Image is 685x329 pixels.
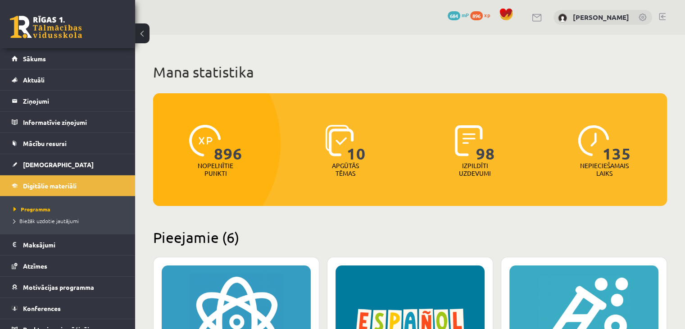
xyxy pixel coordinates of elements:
a: Rīgas 1. Tālmācības vidusskola [10,16,82,38]
span: 98 [476,125,495,162]
img: icon-completed-tasks-ad58ae20a441b2904462921112bc710f1caf180af7a3daa7317a5a94f2d26646.svg [455,125,483,156]
span: 135 [603,125,631,162]
a: Motivācijas programma [12,277,124,297]
legend: Maksājumi [23,234,124,255]
span: Sākums [23,55,46,63]
span: Konferences [23,304,61,312]
span: mP [462,11,469,18]
span: [DEMOGRAPHIC_DATA] [23,160,94,169]
a: [DEMOGRAPHIC_DATA] [12,154,124,175]
a: 684 mP [448,11,469,18]
p: Apgūtās tēmas [328,162,363,177]
legend: Ziņojumi [23,91,124,111]
a: Konferences [12,298,124,319]
span: xp [484,11,490,18]
a: Aktuāli [12,69,124,90]
span: 896 [214,125,242,162]
span: 10 [347,125,366,162]
a: 896 xp [470,11,494,18]
img: icon-learned-topics-4a711ccc23c960034f471b6e78daf4a3bad4a20eaf4de84257b87e66633f6470.svg [325,125,354,156]
span: 896 [470,11,483,20]
a: [PERSON_NAME] [573,13,629,22]
img: icon-clock-7be60019b62300814b6bd22b8e044499b485619524d84068768e800edab66f18.svg [578,125,609,156]
p: Nopelnītie punkti [198,162,233,177]
span: 684 [448,11,460,20]
span: Atzīmes [23,262,47,270]
span: Biežāk uzdotie jautājumi [14,217,79,224]
p: Nepieciešamais laiks [580,162,629,177]
span: Motivācijas programma [23,283,94,291]
h2: Pieejamie (6) [153,228,667,246]
span: Mācību resursi [23,139,67,147]
span: Programma [14,206,50,213]
h1: Mana statistika [153,63,667,81]
a: Maksājumi [12,234,124,255]
legend: Informatīvie ziņojumi [23,112,124,133]
a: Ziņojumi [12,91,124,111]
img: icon-xp-0682a9bc20223a9ccc6f5883a126b849a74cddfe5390d2b41b4391c66f2066e7.svg [189,125,221,156]
a: Biežāk uzdotie jautājumi [14,217,126,225]
a: Informatīvie ziņojumi [12,112,124,133]
p: Izpildīti uzdevumi [457,162,492,177]
span: Aktuāli [23,76,45,84]
a: Sākums [12,48,124,69]
a: Mācību resursi [12,133,124,154]
a: Programma [14,205,126,213]
a: Digitālie materiāli [12,175,124,196]
img: Angelisa Kuzņecova [558,14,567,23]
a: Atzīmes [12,256,124,276]
span: Digitālie materiāli [23,182,77,190]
